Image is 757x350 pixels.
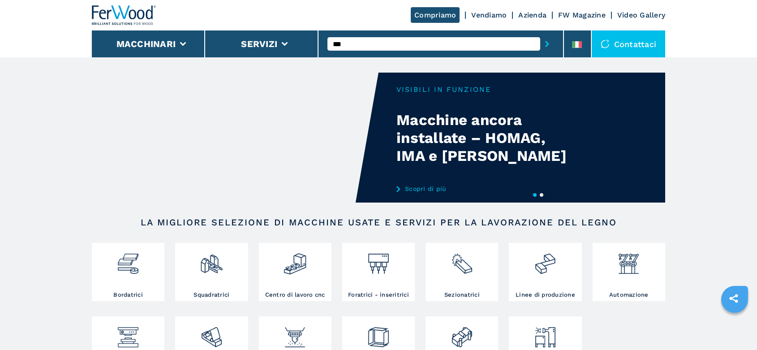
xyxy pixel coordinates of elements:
[601,39,610,48] img: Contattaci
[265,291,325,299] h3: Centro di lavoro cnc
[283,319,307,349] img: verniciatura_1.png
[411,7,460,23] a: Compriamo
[342,243,415,301] a: Foratrici - inseritrici
[533,319,557,349] img: aspirazione_1.png
[444,291,480,299] h3: Sezionatrici
[116,39,176,49] button: Macchinari
[92,5,156,25] img: Ferwood
[259,243,331,301] a: Centro di lavoro cnc
[723,287,745,310] a: sharethis
[533,193,537,197] button: 1
[200,245,224,276] img: squadratrici_2.png
[283,245,307,276] img: centro_di_lavoro_cnc_2.png
[593,243,665,301] a: Automazione
[617,245,641,276] img: automazione.png
[558,11,606,19] a: FW Magazine
[540,34,554,54] button: submit-button
[533,245,557,276] img: linee_di_produzione_2.png
[113,291,143,299] h3: Bordatrici
[366,319,390,349] img: montaggio_imballaggio_2.png
[116,319,140,349] img: pressa-strettoia.png
[366,245,390,276] img: foratrici_inseritrici_2.png
[617,11,665,19] a: Video Gallery
[348,291,409,299] h3: Foratrici - inseritrici
[518,11,546,19] a: Azienda
[200,319,224,349] img: levigatrici_2.png
[592,30,666,57] div: Contattaci
[92,243,164,301] a: Bordatrici
[609,291,649,299] h3: Automazione
[471,11,507,19] a: Vendiamo
[509,243,581,301] a: Linee di produzione
[450,245,474,276] img: sezionatrici_2.png
[426,243,498,301] a: Sezionatrici
[540,193,543,197] button: 2
[116,245,140,276] img: bordatrici_1.png
[175,243,248,301] a: Squadratrici
[92,73,378,203] video: Your browser does not support the video tag.
[194,291,229,299] h3: Squadratrici
[241,39,277,49] button: Servizi
[120,217,637,228] h2: LA MIGLIORE SELEZIONE DI MACCHINE USATE E SERVIZI PER LA LAVORAZIONE DEL LEGNO
[516,291,575,299] h3: Linee di produzione
[396,185,572,192] a: Scopri di più
[450,319,474,349] img: lavorazione_porte_finestre_2.png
